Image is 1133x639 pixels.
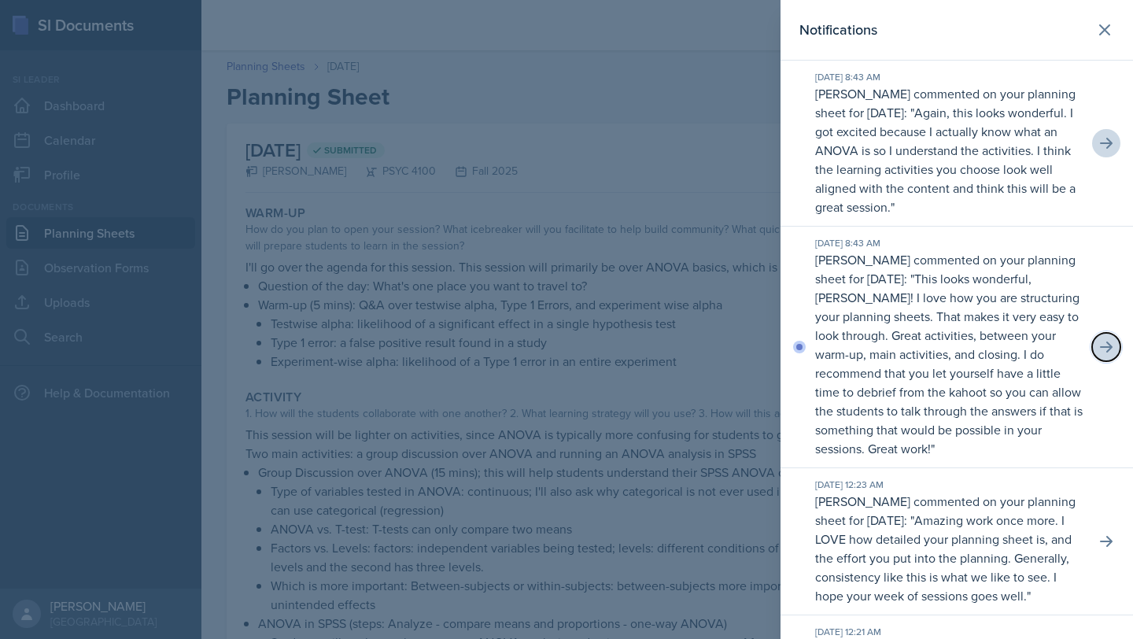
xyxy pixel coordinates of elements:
p: [PERSON_NAME] commented on your planning sheet for [DATE]: " " [815,492,1083,605]
p: [PERSON_NAME] commented on your planning sheet for [DATE]: " " [815,250,1083,458]
div: [DATE] 12:21 AM [815,625,1083,639]
p: Again, this looks wonderful. I got excited because I actually know what an ANOVA is so I understa... [815,104,1076,216]
p: This looks wonderful, [PERSON_NAME]! I love how you are structuring your planning sheets. That ma... [815,270,1083,457]
p: Amazing work once more. I LOVE how detailed your planning sheet is, and the effort you put into t... [815,512,1072,604]
h2: Notifications [799,19,877,41]
div: [DATE] 8:43 AM [815,236,1083,250]
div: [DATE] 8:43 AM [815,70,1083,84]
p: [PERSON_NAME] commented on your planning sheet for [DATE]: " " [815,84,1083,216]
div: [DATE] 12:23 AM [815,478,1083,492]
